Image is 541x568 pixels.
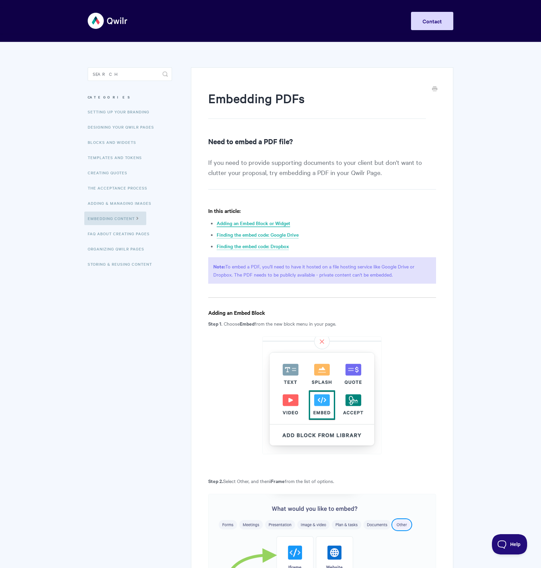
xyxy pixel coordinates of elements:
[88,91,172,103] h3: Categories
[88,257,157,271] a: Storing & Reusing Content
[88,135,141,149] a: Blocks and Widgets
[208,157,436,190] p: If you need to provide supporting documents to your client but don't want to clutter your proposa...
[208,477,223,484] strong: Step 2.
[88,242,149,256] a: Organizing Qwilr Pages
[492,534,527,554] iframe: Toggle Customer Support
[88,8,128,34] img: Qwilr Help Center
[84,212,146,225] a: Embedding Content
[269,477,285,484] strong: iFrame
[411,12,453,30] a: Contact
[88,227,155,240] a: FAQ About Creating Pages
[208,90,426,119] h1: Embedding PDFs
[208,320,436,328] p: . Choose from the new block menu in your page.
[88,196,156,210] a: Adding & Managing Images
[217,243,289,250] a: Finding the embed code: Dropbox
[240,320,255,327] strong: Embed
[88,105,154,118] a: Setting up your Branding
[208,308,436,317] h4: Adding an Embed Block
[213,263,225,270] strong: Note:
[432,86,437,93] a: Print this Article
[208,207,241,214] strong: In this article:
[208,477,436,485] p: Select Other, and then from the list of options.
[88,120,159,134] a: Designing Your Qwilr Pages
[88,181,152,195] a: The Acceptance Process
[217,231,299,239] a: Finding the embed code: Google Drive
[88,67,172,81] input: Search
[208,257,436,284] p: To embed a PDF, you'll need to have it hosted on a file hosting service like Google Drive or Drop...
[208,320,221,327] strong: Step 1
[88,166,132,179] a: Creating Quotes
[208,136,436,147] h2: Need to embed a PDF file?
[88,151,147,164] a: Templates and Tokens
[217,220,290,227] a: Adding an Embed Block or Widget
